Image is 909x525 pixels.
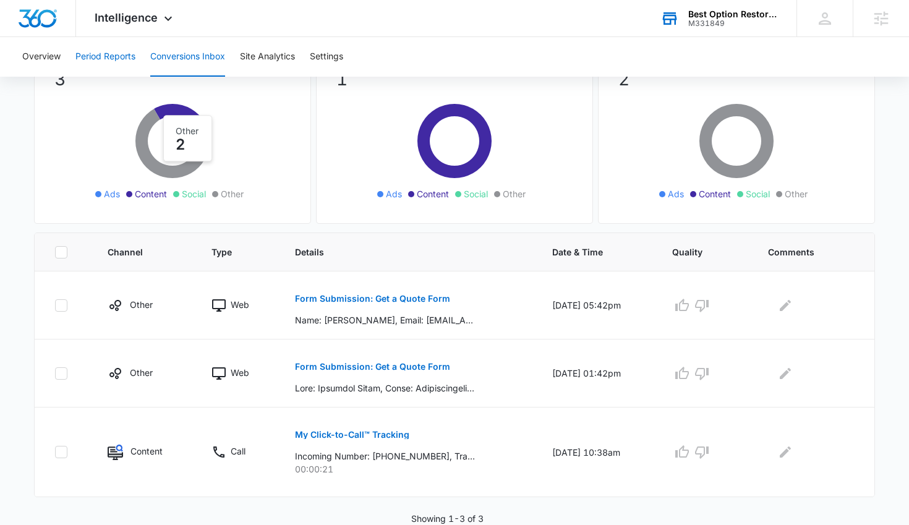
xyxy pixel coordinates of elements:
[130,366,153,379] p: Other
[688,19,779,28] div: account id
[295,382,475,395] p: Lore: Ipsumdol Sitam, Conse: Adipiscingelitse@doeiu.tem, Incid: 131-854-5944, Utlabor: 149 etdolo...
[775,442,795,462] button: Edit Comments
[150,37,225,77] button: Conversions Inbox
[295,463,522,476] p: 00:00:21
[699,187,731,200] span: Content
[135,187,167,200] span: Content
[104,187,120,200] span: Ads
[336,66,573,92] p: 1
[221,187,244,200] span: Other
[295,245,504,258] span: Details
[672,245,720,258] span: Quality
[130,298,153,311] p: Other
[295,314,475,327] p: Name: [PERSON_NAME], Email: [EMAIL_ADDRESS][DOMAIN_NAME], Phone: [PHONE_NUMBER], Address: [GEOGRA...
[231,445,245,458] p: Call
[537,271,658,339] td: [DATE] 05:42pm
[295,284,450,314] button: Form Submission: Get a Quote Form
[182,187,206,200] span: Social
[295,420,409,450] button: My Click-to-Call™ Tracking
[231,298,249,311] p: Web
[22,37,61,77] button: Overview
[417,187,449,200] span: Content
[295,450,475,463] p: Incoming Number: [PHONE_NUMBER], Tracking Number: [PHONE_NUMBER], Ring To: [PHONE_NUMBER], Caller...
[95,11,158,24] span: Intelligence
[54,66,291,92] p: 3
[503,187,526,200] span: Other
[231,366,249,379] p: Web
[295,362,450,371] p: Form Submission: Get a Quote Form
[464,187,488,200] span: Social
[537,408,658,497] td: [DATE] 10:38am
[688,9,779,19] div: account name
[240,37,295,77] button: Site Analytics
[75,37,135,77] button: Period Reports
[211,245,247,258] span: Type
[130,445,163,458] p: Content
[668,187,684,200] span: Ads
[295,294,450,303] p: Form Submission: Get a Quote Form
[295,352,450,382] button: Form Submission: Get a Quote Form
[775,296,795,315] button: Edit Comments
[552,245,625,258] span: Date & Time
[746,187,770,200] span: Social
[108,245,164,258] span: Channel
[618,66,855,92] p: 2
[785,187,808,200] span: Other
[537,339,658,408] td: [DATE] 01:42pm
[386,187,402,200] span: Ads
[295,430,409,439] p: My Click-to-Call™ Tracking
[768,245,837,258] span: Comments
[775,364,795,383] button: Edit Comments
[411,512,484,525] p: Showing 1-3 of 3
[310,37,343,77] button: Settings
